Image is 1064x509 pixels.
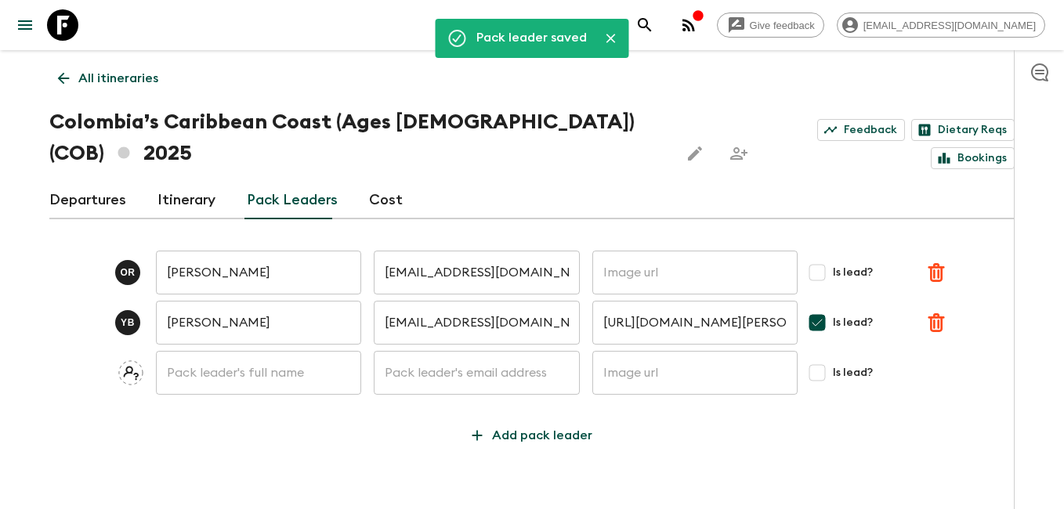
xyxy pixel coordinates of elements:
p: Y B [121,316,135,329]
a: Dietary Reqs [911,119,1015,141]
p: Add pack leader [492,426,592,445]
button: search adventures [629,9,660,41]
span: Share this itinerary [723,138,755,169]
a: Itinerary [157,182,215,219]
span: Give feedback [741,20,823,31]
a: Pack Leaders [247,182,338,219]
button: Edit this itinerary [679,138,711,169]
h1: Colombia’s Caribbean Coast (Ages [DEMOGRAPHIC_DATA]) (COB) 2025 [49,106,667,169]
span: Is lead? [833,315,873,330]
div: [EMAIL_ADDRESS][DOMAIN_NAME] [837,13,1045,38]
input: Pack leader's email address [374,251,579,294]
input: Pack leader's full name [156,301,361,345]
a: Bookings [931,147,1015,169]
input: Pack leader's full name [156,351,361,395]
div: Pack leader saved [476,23,587,53]
input: Image url [592,251,798,294]
span: Is lead? [833,365,873,381]
a: Departures [49,182,126,219]
button: Add pack leader [459,420,605,451]
p: All itineraries [78,69,158,88]
input: Pack leader's email address [374,351,579,395]
span: Is lead? [833,265,873,280]
button: menu [9,9,41,41]
input: Image url [592,301,798,345]
input: Pack leader's email address [374,301,579,345]
a: Feedback [817,119,905,141]
input: Image url [592,351,798,395]
input: Pack leader's full name [156,251,361,294]
a: Cost [369,182,403,219]
span: [EMAIL_ADDRESS][DOMAIN_NAME] [855,20,1044,31]
p: o R [120,266,135,279]
a: Give feedback [717,13,824,38]
a: All itineraries [49,63,167,94]
button: Close [599,27,623,50]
